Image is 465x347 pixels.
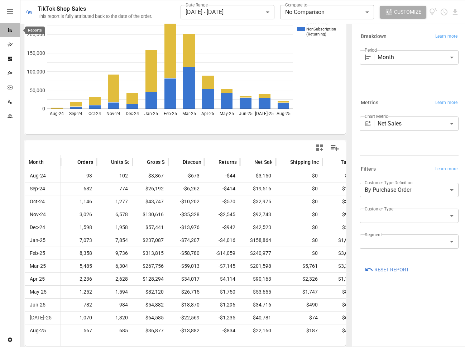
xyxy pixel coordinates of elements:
span: $2,326 [279,273,319,285]
text: Sep-24 [69,111,82,116]
div: TikTok Shop Sales [38,5,86,12]
text: (First-Time) [306,20,328,25]
span: $28 [326,170,355,182]
span: 1,320 [100,312,129,324]
span: Mar-25 [29,260,47,272]
label: Customer Type [365,206,393,212]
span: $19,516 [244,182,272,195]
span: -$570 [208,195,236,208]
text: Jan-25 [144,111,158,116]
span: Jun-25 [29,299,47,311]
span: 6,304 [100,260,129,272]
span: $130,616 [136,208,165,221]
svg: A chart. [25,5,340,134]
button: Sort [279,157,289,167]
div: 🛍 [26,9,32,15]
div: Month [378,50,459,65]
span: Shipping Income [290,158,329,166]
span: $313,815 [136,247,165,260]
span: -$4,016 [208,234,236,247]
button: Sort [330,157,340,167]
span: May-25 [29,286,48,298]
span: 984 [100,299,129,311]
span: $0 [279,195,319,208]
span: Orders [77,158,93,166]
text: 200,000 [27,32,45,37]
text: Jun-25 [239,111,253,116]
text: NonSubscription [306,27,336,32]
span: -$14,059 [208,247,236,260]
span: $310 [326,195,355,208]
span: 782 [64,299,93,311]
span: $158,864 [244,234,272,247]
span: $670 [326,312,355,324]
span: $0 [279,208,319,221]
span: $22,160 [244,324,272,337]
span: $40,781 [244,312,272,324]
span: Net Sales [254,158,277,166]
span: Oct-24 [29,195,46,208]
span: -$942 [208,221,236,234]
div: [DATE] - [DATE] [181,5,274,19]
label: Period [365,47,377,53]
h6: Breakdown [361,33,387,41]
span: 2,628 [100,273,129,285]
span: -$673 [172,170,201,182]
span: -$10,202 [172,195,201,208]
span: $988 [326,208,355,221]
button: Sort [244,157,254,167]
span: Units Sold [111,158,135,166]
span: $3,381 [326,260,355,272]
span: $0 [279,247,319,260]
span: -$6,262 [172,182,201,195]
span: Aug-25 [29,324,47,337]
span: 1,598 [64,221,93,234]
span: Gross Sales [147,158,174,166]
span: -$35,328 [172,208,201,221]
span: Jan-25 [29,234,47,247]
span: $64,585 [136,312,165,324]
span: [DATE]-25 [29,312,53,324]
h6: Metrics [361,99,378,107]
span: 774 [100,182,129,195]
div: By Purchase Order [360,183,459,197]
span: $26,192 [136,182,165,195]
div: This report is fully attributed back to the date of the order. [38,14,152,19]
span: $267,756 [136,260,165,272]
span: $34,716 [244,299,272,311]
label: Compare to [285,2,307,8]
text: 0 [42,106,45,111]
button: Customize [380,6,426,19]
text: 150,000 [27,50,45,56]
div: No Comparison [280,5,374,19]
span: $74 [279,312,319,324]
button: Sort [208,157,218,167]
span: -$58,780 [172,247,201,260]
span: 6,578 [100,208,129,221]
span: $54,882 [136,299,165,311]
button: Sort [44,157,54,167]
text: May-25 [220,111,234,116]
span: -$44 [208,170,236,182]
span: -$34,017 [172,273,201,285]
span: Month [29,158,44,166]
span: Customize [394,8,421,16]
span: -$18,870 [172,299,201,311]
text: 100,000 [27,69,45,75]
span: -$1,750 [208,286,236,298]
span: -$1,296 [208,299,236,311]
span: -$59,013 [172,260,201,272]
span: $503 [326,221,355,234]
span: 682 [64,182,93,195]
button: Sort [67,157,77,167]
div: Reports [25,27,45,34]
span: $1,747 [279,286,319,298]
span: $490 [279,299,319,311]
text: 50,000 [30,87,45,93]
span: $82,120 [136,286,165,298]
span: 1,146 [64,195,93,208]
span: 1,252 [64,286,93,298]
text: [DATE]-25 [255,111,274,116]
button: Sort [172,157,182,167]
span: Sep-24 [29,182,46,195]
